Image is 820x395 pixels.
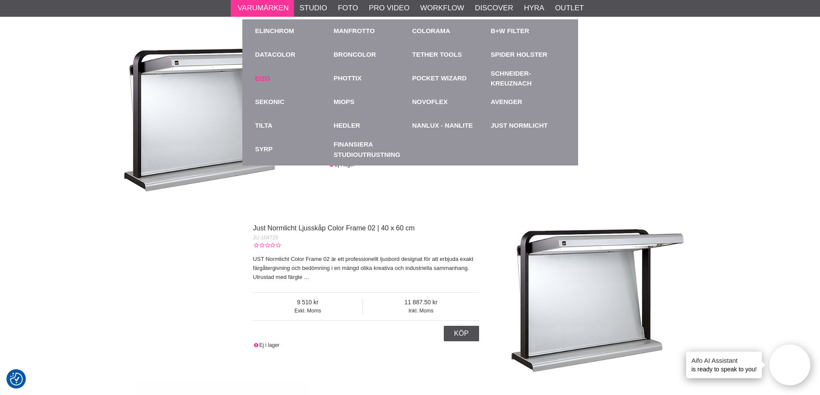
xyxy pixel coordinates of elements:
a: Tether Tools [412,50,462,60]
a: Varumärken [238,3,289,14]
div: is ready to speak to you! [686,352,762,378]
a: Outlet [555,3,584,14]
a: Miops [334,97,354,107]
a: … [304,274,309,280]
a: Broncolor [334,50,376,60]
a: Just Normlicht [491,121,548,131]
span: 9 510 [253,298,363,307]
a: Foto [338,3,358,14]
span: JU-104729 [253,235,278,241]
a: Discover [475,3,513,14]
img: Just Normlicht Ljusskåp Color Frame 02 | 40 x 60 cm [511,200,684,372]
span: Ej i lager [259,342,279,348]
a: Spider Holster [491,50,548,60]
a: B+W Filter [491,26,529,36]
a: Syrp [255,144,273,154]
a: Köp [444,326,479,341]
span: 11 887.50 [363,298,479,307]
a: Novoflex [412,97,448,107]
a: Sekonic [255,97,285,107]
a: Colorama [412,26,450,36]
a: Finansiera Studioutrustning [334,138,408,161]
a: Studio [300,3,327,14]
a: Pocket Wizard [412,73,467,83]
p: UST Normlicht Color Frame 02 är ett professionellt ljusbord designat för att erbjuda exakt färgåt... [253,255,479,282]
a: Avenger [491,97,522,107]
a: Manfrotto [334,26,375,36]
div: Kundbetyg: 0 [253,242,281,249]
i: Ej i lager [253,342,260,348]
img: Revisit consent button [10,373,23,386]
a: TILTA [255,121,272,131]
img: Just Normlicht Ljusskåp Color Frame 02 med Dimmer [124,19,296,191]
span: Exkl. Moms [253,307,363,315]
span: Inkl. Moms [363,307,479,315]
a: Phottix [334,73,362,83]
a: Hyra [524,3,544,14]
a: Nanlux - Nanlite [412,121,473,131]
a: Just Normlicht Ljusskåp Color Frame 02 | 40 x 60 cm [253,224,415,232]
a: Pro Video [369,3,409,14]
a: Schneider-Kreuznach [491,69,565,88]
h4: Aifo AI Assistant [691,356,757,365]
a: Datacolor [255,50,296,60]
a: Elinchrom [255,26,294,36]
button: Samtyckesinställningar [10,371,23,387]
a: EIZO [255,67,330,90]
a: Workflow [420,3,464,14]
a: Hedler [334,121,360,131]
